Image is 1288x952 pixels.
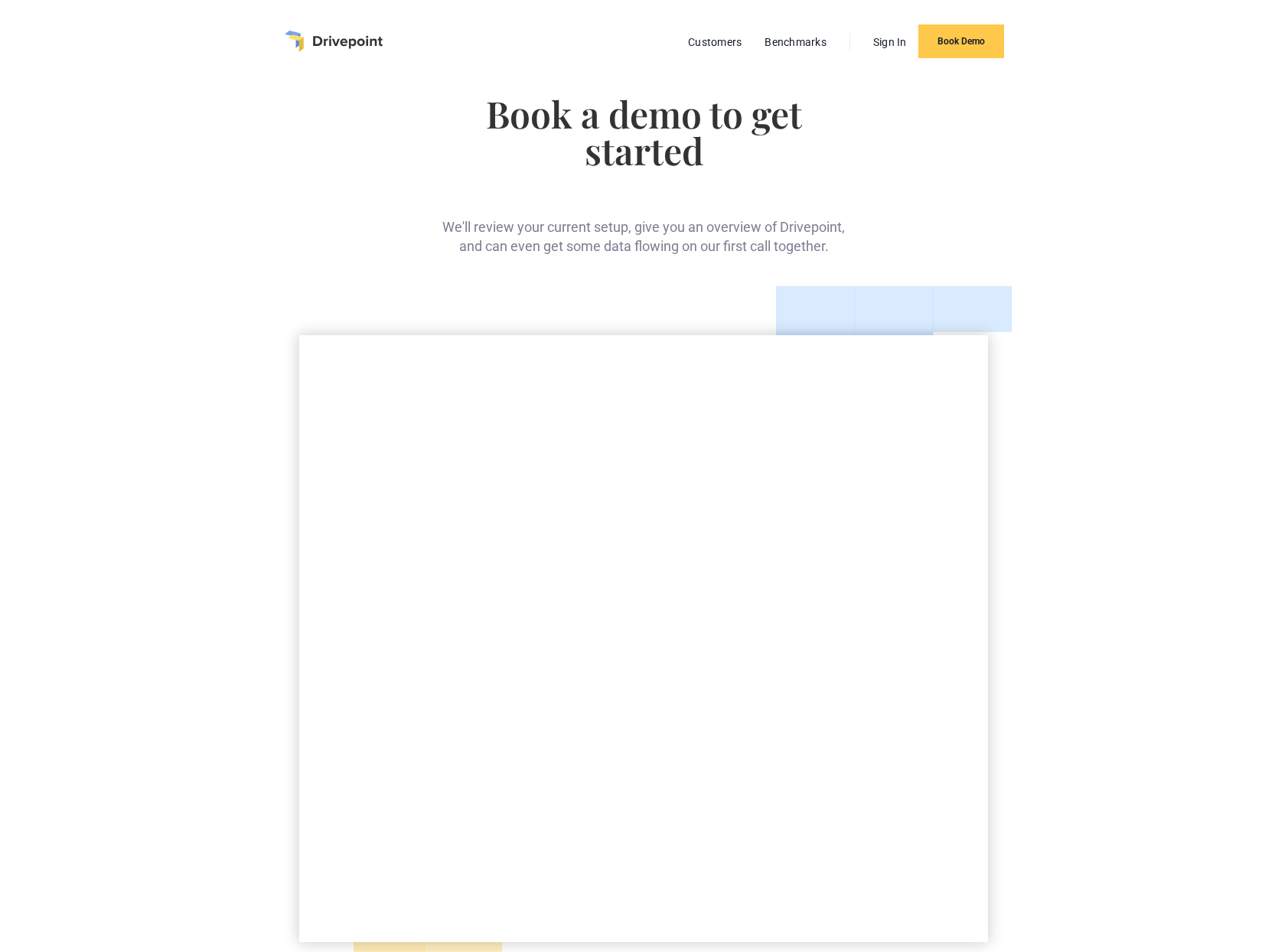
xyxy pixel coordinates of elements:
[439,95,849,168] h1: Book a demo to get started
[680,32,749,52] a: Customers
[285,31,383,52] a: home
[757,32,834,52] a: Benchmarks
[918,24,1004,58] a: Book Demo
[866,32,915,52] a: Sign In
[439,193,849,256] div: We'll review your current setup, give you an overview of Drivepoint, and can even get some data f...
